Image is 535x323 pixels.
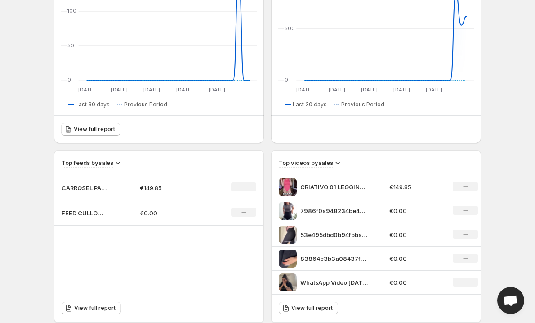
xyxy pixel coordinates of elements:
p: 53e495dbd0b94fbbaef89e83ab814423SD-480p-09Mbps-55028778 [300,230,368,239]
p: 7986f0a948234be4ab598fbf7c0b133fSD-480p-09Mbps-57021301 [300,206,368,215]
img: WhatsApp Video 2025-09-18 at 162612 [279,273,297,291]
a: View full report [279,302,338,314]
text: 50 [67,42,74,49]
text: [DATE] [393,86,410,93]
img: CRIATIVO 01 LEGGING 3D FRANCES 1 [279,178,297,196]
p: CARROSEL PAGINA LEGGING [62,183,107,192]
a: View full report [61,123,120,136]
img: 53e495dbd0b94fbbaef89e83ab814423SD-480p-09Mbps-55028778 [279,226,297,244]
text: [DATE] [176,86,193,93]
p: WhatsApp Video [DATE] at 162612 [300,278,368,287]
span: View full report [74,305,116,312]
p: €0.00 [389,278,442,287]
span: View full report [74,126,115,133]
text: [DATE] [361,86,378,93]
text: [DATE] [296,86,313,93]
span: Last 30 days [76,101,110,108]
span: Previous Period [124,101,167,108]
h3: Top feeds by sales [62,158,113,167]
text: [DATE] [143,86,160,93]
p: €0.00 [140,209,204,218]
text: [DATE] [78,86,95,93]
text: [DATE] [329,86,345,93]
text: [DATE] [209,86,225,93]
p: €149.85 [140,183,204,192]
p: FEED CULLOTE MODELANTE UGCS PAGINA [62,209,107,218]
p: 83864c3b3a08437fb51dc7a0049c638bSD-480p-09Mbps-55028540 [300,254,368,263]
h3: Top videos by sales [279,158,333,167]
text: 100 [67,8,76,14]
span: Previous Period [341,101,384,108]
text: 500 [285,25,295,32]
text: [DATE] [111,86,128,93]
img: 7986f0a948234be4ab598fbf7c0b133fSD-480p-09Mbps-57021301 [279,202,297,220]
p: €149.85 [389,182,442,191]
span: Last 30 days [293,101,327,108]
div: Open chat [497,287,524,314]
span: View full report [291,305,333,312]
img: 83864c3b3a08437fb51dc7a0049c638bSD-480p-09Mbps-55028540 [279,250,297,268]
p: CRIATIVO 01 LEGGING 3D [PERSON_NAME] 1 [300,182,368,191]
p: €0.00 [389,230,442,239]
text: 0 [67,77,71,83]
text: [DATE] [426,86,442,93]
p: €0.00 [389,206,442,215]
text: 0 [285,77,288,83]
a: View full report [62,302,121,314]
p: €0.00 [389,254,442,263]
